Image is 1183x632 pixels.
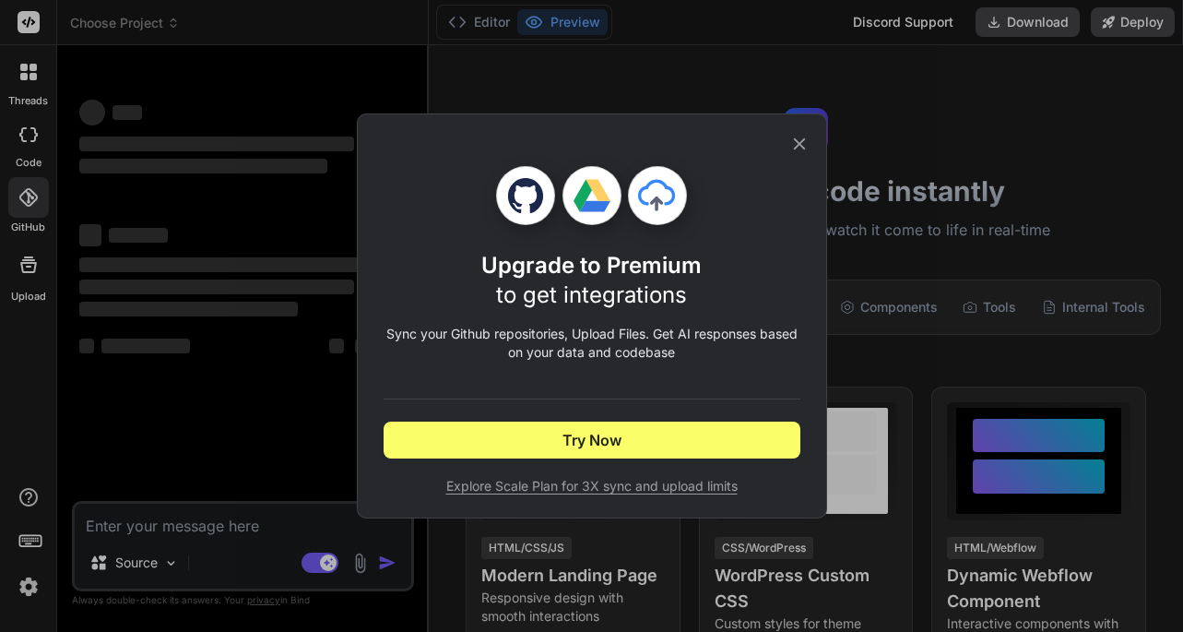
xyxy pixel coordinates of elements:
span: Try Now [562,429,621,451]
h1: Upgrade to Premium [481,251,702,310]
span: to get integrations [496,281,687,308]
p: Sync your Github repositories, Upload Files. Get AI responses based on your data and codebase [384,325,800,362]
span: Explore Scale Plan for 3X sync and upload limits [384,477,800,495]
button: Try Now [384,422,800,459]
